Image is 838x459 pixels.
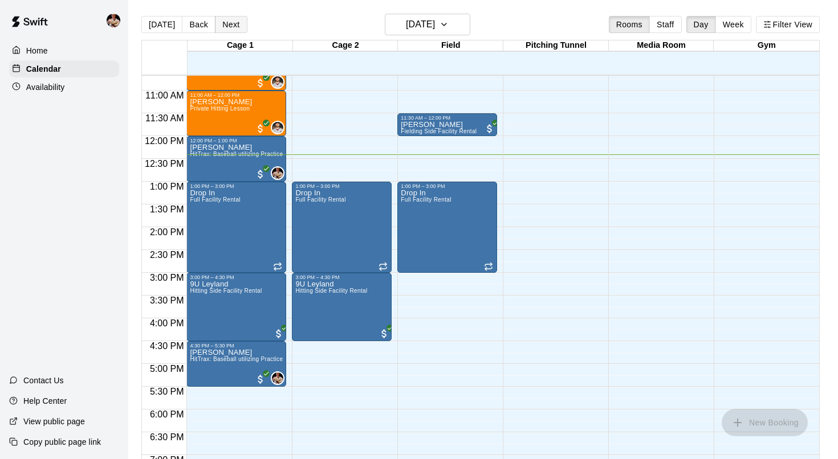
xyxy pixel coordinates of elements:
[147,227,187,237] span: 2:00 PM
[275,121,284,134] span: Brett Graham
[190,151,299,157] span: HitTrax: Baseball utilizing Practice mode
[147,341,187,351] span: 4:30 PM
[188,40,293,51] div: Cage 1
[686,16,716,33] button: Day
[649,16,682,33] button: Staff
[609,40,714,51] div: Media Room
[26,81,65,93] p: Availability
[292,182,392,273] div: 1:00 PM – 3:00 PM: Drop In
[714,40,819,51] div: Gym
[147,273,187,282] span: 3:00 PM
[190,343,237,349] div: 4:30 PM – 5:30 PM
[190,138,239,144] div: 12:00 PM – 1:00 PM
[275,166,284,180] span: Garrett Takamatsu
[379,262,388,271] span: Recurring event
[271,166,284,180] div: Garrett Takamatsu
[143,91,187,100] span: 11:00 AM
[397,113,497,136] div: 11:30 AM – 12:00 PM: Stephane Venne
[141,16,182,33] button: [DATE]
[609,16,650,33] button: Rooms
[143,113,187,123] span: 11:30 AM
[147,432,187,442] span: 6:30 PM
[295,288,367,294] span: Hitting Side Facility Rental
[379,328,390,339] span: All customers have paid
[273,328,284,339] span: All customers have paid
[271,75,284,89] div: Brett Graham
[9,79,119,96] a: Availability
[295,274,342,280] div: 3:00 PM – 4:30 PM
[484,262,493,271] span: Recurring event
[190,274,237,280] div: 3:00 PM – 4:30 PM
[9,60,119,77] a: Calendar
[147,296,187,305] span: 3:30 PM
[273,262,282,271] span: Recurring event
[182,16,215,33] button: Back
[272,76,283,88] img: Brett Graham
[23,375,64,386] p: Contact Us
[295,183,342,189] div: 1:00 PM – 3:00 PM
[23,395,67,407] p: Help Center
[147,387,187,396] span: 5:30 PM
[275,371,284,385] span: Garrett Takamatsu
[23,436,101,448] p: Copy public page link
[295,196,345,203] span: Full Facility Rental
[503,40,609,51] div: Pitching Tunnel
[722,417,808,427] span: You don't have the permission to add bookings
[275,75,284,89] span: Brett Graham
[186,91,286,136] div: 11:00 AM – 12:00 PM: Bronson Gray
[272,372,283,384] img: Garrett Takamatsu
[293,40,398,51] div: Cage 2
[255,77,266,89] span: All customers have paid
[255,374,266,385] span: All customers have paid
[190,92,242,98] div: 11:00 AM – 12:00 PM
[190,105,250,112] span: Private Hitting Lesson
[401,196,451,203] span: Full Facility Rental
[401,128,477,134] span: Fielding Side Facility Rental
[255,169,266,180] span: All customers have paid
[398,40,503,51] div: Field
[23,416,85,427] p: View public page
[272,122,283,133] img: Brett Graham
[147,409,187,419] span: 6:00 PM
[186,273,286,341] div: 3:00 PM – 4:30 PM: 9U Leyland
[385,14,470,35] button: [DATE]
[255,123,266,134] span: All customers have paid
[147,204,187,214] span: 1:30 PM
[292,273,392,341] div: 3:00 PM – 4:30 PM: 9U Leyland
[142,136,186,146] span: 12:00 PM
[271,371,284,385] div: Garrett Takamatsu
[186,136,286,182] div: 12:00 PM – 1:00 PM: Stephane Venne
[147,364,187,374] span: 5:00 PM
[756,16,820,33] button: Filter View
[190,196,240,203] span: Full Facility Rental
[142,159,186,169] span: 12:30 PM
[104,9,128,32] div: Garrett Takamatsu
[9,42,119,59] a: Home
[26,45,48,56] p: Home
[715,16,751,33] button: Week
[401,183,448,189] div: 1:00 PM – 3:00 PM
[397,182,497,273] div: 1:00 PM – 3:00 PM: Drop In
[147,250,187,260] span: 2:30 PM
[147,182,187,191] span: 1:00 PM
[186,182,286,273] div: 1:00 PM – 3:00 PM: Drop In
[484,123,495,134] span: All customers have paid
[147,318,187,328] span: 4:00 PM
[215,16,247,33] button: Next
[401,115,453,121] div: 11:30 AM – 12:00 PM
[107,14,120,27] img: Garrett Takamatsu
[271,121,284,134] div: Brett Graham
[26,63,61,75] p: Calendar
[186,341,286,387] div: 4:30 PM – 5:30 PM: Shaan Saral
[190,356,299,362] span: HitTrax: Baseball utilizing Practice mode
[190,288,262,294] span: Hitting Side Facility Rental
[190,183,237,189] div: 1:00 PM – 3:00 PM
[406,17,435,32] h6: [DATE]
[272,167,283,179] img: Garrett Takamatsu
